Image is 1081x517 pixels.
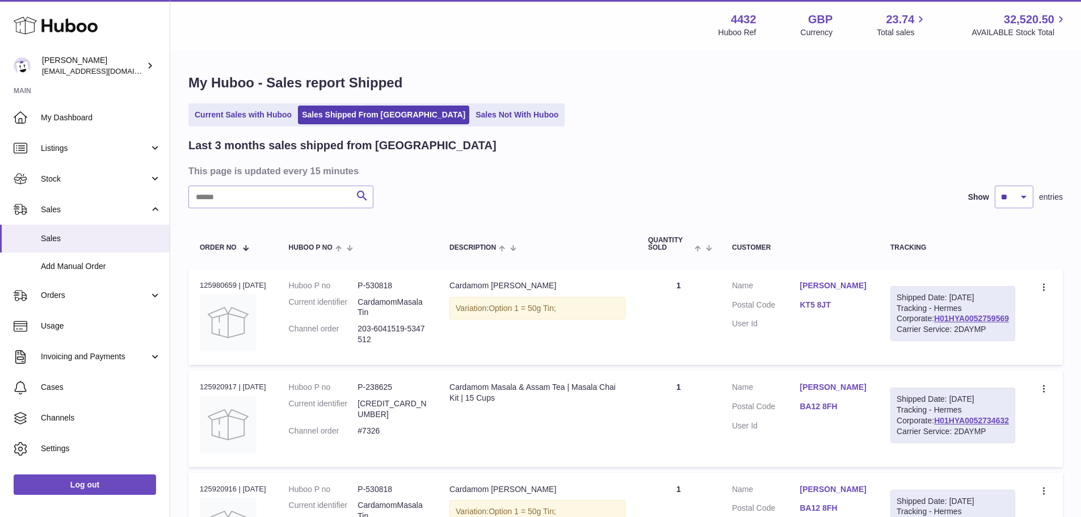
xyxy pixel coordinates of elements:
[200,382,266,392] div: 125920917 | [DATE]
[731,12,756,27] strong: 4432
[357,382,427,393] dd: P-238625
[1004,12,1054,27] span: 32,520.50
[890,244,1015,251] div: Tracking
[732,244,868,251] div: Customer
[648,237,692,251] span: Quantity Sold
[14,474,156,495] a: Log out
[800,484,868,495] a: [PERSON_NAME]
[357,297,427,318] dd: CardamomMasalaTin
[449,484,625,495] div: Cardamom [PERSON_NAME]
[41,143,149,154] span: Listings
[289,484,358,495] dt: Huboo P no
[357,398,427,420] dd: [CREDIT_CARD_NUMBER]
[732,484,800,498] dt: Name
[449,244,496,251] span: Description
[289,323,358,345] dt: Channel order
[298,106,469,124] a: Sales Shipped From [GEOGRAPHIC_DATA]
[877,12,927,38] a: 23.74 Total sales
[800,382,868,393] a: [PERSON_NAME]
[1039,192,1063,203] span: entries
[188,138,497,153] h2: Last 3 months sales shipped from [GEOGRAPHIC_DATA]
[188,74,1063,92] h1: My Huboo - Sales report Shipped
[489,304,556,313] span: Option 1 = 50g Tin;
[732,382,800,396] dt: Name
[718,27,756,38] div: Huboo Ref
[357,484,427,495] dd: P-530818
[877,27,927,38] span: Total sales
[449,280,625,291] div: Cardamom [PERSON_NAME]
[188,165,1060,177] h3: This page is updated every 15 minutes
[800,300,868,310] a: KT5 8JT
[897,324,1009,335] div: Carrier Service: 2DAYMP
[289,280,358,291] dt: Huboo P no
[42,55,144,77] div: [PERSON_NAME]
[289,244,333,251] span: Huboo P no
[14,57,31,74] img: internalAdmin-4432@internal.huboo.com
[890,388,1015,443] div: Tracking - Hermes Corporate:
[732,300,800,313] dt: Postal Code
[357,280,427,291] dd: P-530818
[200,244,237,251] span: Order No
[357,426,427,436] dd: #7326
[472,106,562,124] a: Sales Not With Huboo
[200,396,256,453] img: no-photo.jpg
[800,401,868,412] a: BA12 8FH
[41,233,161,244] span: Sales
[732,280,800,294] dt: Name
[289,382,358,393] dt: Huboo P no
[42,66,167,75] span: [EMAIL_ADDRESS][DOMAIN_NAME]
[732,318,800,329] dt: User Id
[801,27,833,38] div: Currency
[934,416,1009,425] a: H01HYA0052734632
[41,112,161,123] span: My Dashboard
[449,382,625,403] div: Cardamom Masala & Assam Tea | Masala Chai Kit | 15 Cups
[41,290,149,301] span: Orders
[637,269,721,365] td: 1
[449,297,625,320] div: Variation:
[897,394,1009,405] div: Shipped Date: [DATE]
[637,371,721,466] td: 1
[191,106,296,124] a: Current Sales with Huboo
[289,297,358,318] dt: Current identifier
[41,174,149,184] span: Stock
[890,286,1015,342] div: Tracking - Hermes Corporate:
[489,507,556,516] span: Option 1 = 50g Tin;
[897,292,1009,303] div: Shipped Date: [DATE]
[971,27,1067,38] span: AVAILABLE Stock Total
[41,204,149,215] span: Sales
[732,421,800,431] dt: User Id
[886,12,914,27] span: 23.74
[289,426,358,436] dt: Channel order
[968,192,989,203] label: Show
[289,398,358,420] dt: Current identifier
[800,280,868,291] a: [PERSON_NAME]
[732,503,800,516] dt: Postal Code
[41,321,161,331] span: Usage
[41,382,161,393] span: Cases
[732,401,800,415] dt: Postal Code
[200,294,256,351] img: no-photo.jpg
[41,413,161,423] span: Channels
[41,261,161,272] span: Add Manual Order
[41,351,149,362] span: Invoicing and Payments
[200,280,266,291] div: 125980659 | [DATE]
[897,496,1009,507] div: Shipped Date: [DATE]
[357,323,427,345] dd: 203-6041519-5347512
[800,503,868,514] a: BA12 8FH
[41,443,161,454] span: Settings
[808,12,832,27] strong: GBP
[934,314,1009,323] a: H01HYA0052759569
[971,12,1067,38] a: 32,520.50 AVAILABLE Stock Total
[897,426,1009,437] div: Carrier Service: 2DAYMP
[200,484,266,494] div: 125920916 | [DATE]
